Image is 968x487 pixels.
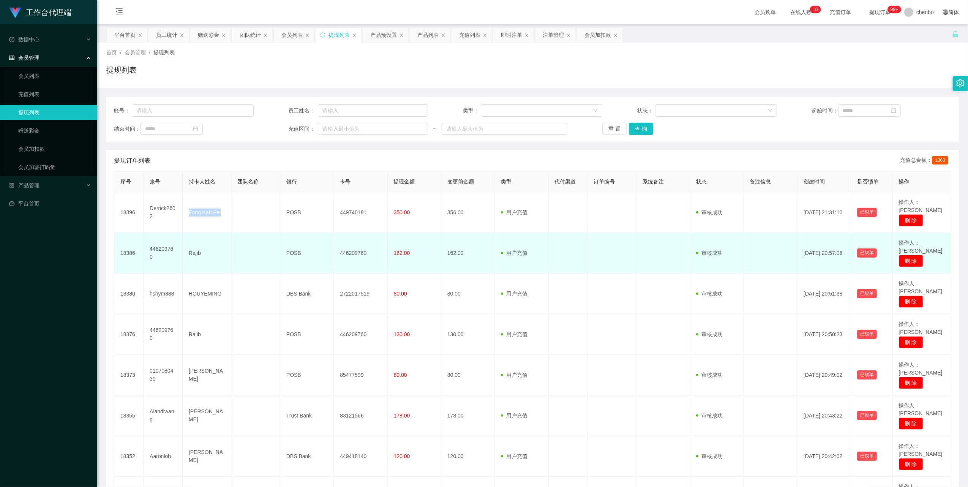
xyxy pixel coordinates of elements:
[18,87,91,102] a: 充值列表
[144,314,183,355] td: 446209760
[334,233,387,274] td: 446209760
[602,123,627,135] button: 重 置
[280,192,334,233] td: POSB
[865,9,894,15] span: 提现订单
[106,64,137,76] h1: 提现列表
[394,179,415,185] span: 提现金额
[153,49,175,55] span: 提现列表
[394,372,407,378] span: 80.00
[696,179,707,185] span: 状态
[334,274,387,314] td: 2722017519
[428,125,442,133] span: ~
[288,125,317,133] span: 充值区间：
[352,33,357,38] i: 图标: close
[9,55,14,60] i: 图标: table
[280,233,334,274] td: POSB
[125,49,146,55] span: 会员管理
[144,355,183,395] td: 0107080430
[394,331,410,337] span: 130.00
[441,192,495,233] td: 356.00
[900,156,951,165] div: 充值总金额：
[501,28,522,42] div: 即时注单
[899,179,910,185] span: 操作
[183,233,232,274] td: Rajib
[899,214,923,226] button: 删 除
[441,274,495,314] td: 80.00
[183,436,232,477] td: [PERSON_NAME]
[696,413,723,419] span: 审核成功
[797,192,851,233] td: [DATE] 21:31:10
[696,331,723,337] span: 审核成功
[899,255,923,267] button: 删 除
[943,9,948,15] i: 图标: global
[106,0,132,25] i: 图标: menu-fold
[18,123,91,138] a: 赠送彩金
[899,417,923,430] button: 删 除
[305,33,310,38] i: 图标: close
[815,6,818,13] p: 6
[394,413,410,419] span: 178.00
[120,179,131,185] span: 序号
[318,123,428,135] input: 请输入最小值为
[156,28,177,42] div: 员工统计
[120,49,122,55] span: /
[286,179,297,185] span: 银行
[594,179,615,185] span: 订单编号
[370,28,397,42] div: 产品预设置
[501,291,527,297] span: 用户充值
[441,314,495,355] td: 130.00
[543,28,564,42] div: 注单管理
[932,156,948,164] span: 1360
[463,107,481,115] span: 类型：
[696,291,723,297] span: 审核成功
[797,395,851,436] td: [DATE] 20:43:22
[899,362,943,376] span: 操作人：[PERSON_NAME]
[442,123,568,135] input: 请输入最大值为
[9,36,39,43] span: 数据中心
[18,68,91,84] a: 会员列表
[114,395,144,436] td: 18355
[9,8,21,18] img: logo.9652507e.png
[441,395,495,436] td: 178.00
[441,33,445,38] i: 图标: close
[394,291,407,297] span: 80.00
[26,0,71,25] h1: 工作台代理端
[696,453,723,459] span: 审核成功
[613,33,618,38] i: 图标: close
[555,179,576,185] span: 代付渠道
[797,355,851,395] td: [DATE] 20:49:02
[643,179,664,185] span: 系统备注
[189,179,215,185] span: 持卡人姓名
[144,436,183,477] td: Aaronloh
[144,274,183,314] td: hshym888
[18,141,91,157] a: 会员加扣款
[899,321,943,335] span: 操作人：[PERSON_NAME]
[441,436,495,477] td: 120.00
[696,372,723,378] span: 审核成功
[887,6,901,13] sup: 998
[18,160,91,175] a: 会员加减打码量
[501,453,527,459] span: 用户充值
[750,179,771,185] span: 备注信息
[334,436,387,477] td: 449418140
[899,402,943,416] span: 操作人：[PERSON_NAME]
[114,156,150,165] span: 提现订单列表
[637,107,655,115] span: 状态：
[899,240,943,254] span: 操作人：[PERSON_NAME]
[483,33,487,38] i: 图标: close
[9,196,91,211] a: 图标: dashboard平台首页
[328,28,350,42] div: 提现列表
[183,192,232,233] td: Fong Kah Fei
[340,179,351,185] span: 卡号
[501,209,527,215] span: 用户充值
[899,458,923,470] button: 删 除
[150,179,160,185] span: 账号
[18,105,91,120] a: 提现列表
[263,33,268,38] i: 图标: close
[334,192,387,233] td: 449740181
[280,274,334,314] td: DBS Bank
[183,395,232,436] td: [PERSON_NAME]
[899,443,943,457] span: 操作人：[PERSON_NAME]
[114,125,141,133] span: 结束时间：
[394,453,410,459] span: 120.00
